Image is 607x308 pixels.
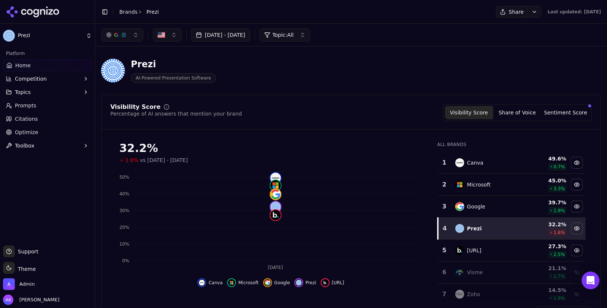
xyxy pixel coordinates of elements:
div: 32.2 % [529,221,566,228]
span: Topic: All [272,31,294,39]
tr: 2microsoftMicrosoft45.0%3.3%Hide microsoft data [438,174,586,196]
tr: 6vismeVisme21.1%2.7%Show visme data [438,262,586,283]
span: 1.6 % [553,230,565,236]
a: Brands [119,9,138,15]
button: Show visme data [571,266,583,278]
span: Prezi [18,32,83,39]
div: 3 [441,202,448,211]
div: 1 [441,158,448,167]
div: Prezi [467,225,482,232]
div: 32.2% [119,142,422,155]
div: 2 [441,180,448,189]
img: canva [199,280,205,286]
img: canva [270,173,281,183]
img: google [270,189,281,200]
tspan: 40% [119,191,129,197]
button: Share of Voice [493,106,542,119]
a: Citations [3,113,92,125]
button: Hide beautiful.ai data [321,278,344,287]
button: Hide google data [263,278,290,287]
div: 21.1 % [529,265,566,272]
button: Competition [3,73,92,85]
tspan: [DATE] [268,265,283,270]
span: 3.3 % [553,186,565,192]
tspan: 0% [122,258,129,263]
button: Sentiment Score [542,106,590,119]
div: [URL] [467,247,482,254]
span: 1.6% [125,156,139,164]
img: beautiful.ai [270,210,281,220]
span: Home [15,62,30,69]
button: Open user button [3,295,59,305]
span: 1.9 % [553,208,565,214]
span: Google [274,280,290,286]
tr: 1canvaCanva49.6%0.7%Hide canva data [438,152,586,174]
button: Hide prezi data [571,223,583,234]
img: prezi [455,224,464,233]
img: US [158,31,165,39]
img: canva [455,158,464,167]
button: [DATE] - [DATE] [191,28,250,42]
button: Visibility Score [445,106,493,119]
span: Support [15,248,38,255]
span: Toolbox [15,142,35,149]
img: beautiful.ai [455,246,464,255]
div: Microsoft [467,181,491,188]
img: zoho [455,290,464,299]
span: Admin [19,281,35,288]
tr: 7zohoZoho14.5%1.9%Show zoho data [438,283,586,305]
div: Percentage of AI answers that mention your brand [110,110,242,117]
button: Toolbox [3,140,92,152]
span: Prompts [15,102,36,109]
div: 45.0 % [529,177,566,184]
div: 5 [441,246,448,255]
button: Show zoho data [571,288,583,300]
div: Open Intercom Messenger [582,272,600,289]
img: Prezi [101,59,125,82]
span: Topics [15,88,31,96]
span: Optimize [15,129,38,136]
span: Prezi [306,280,316,286]
button: Hide google data [571,201,583,213]
a: Optimize [3,126,92,138]
img: Alp Aysan [3,295,13,305]
tr: 3googleGoogle39.7%1.9%Hide google data [438,196,586,218]
tspan: 50% [119,175,129,180]
img: visme [455,268,464,277]
img: microsoft [455,180,464,189]
div: Visibility Score [110,104,161,110]
div: Last updated: [DATE] [548,9,601,15]
tr: 5beautiful.ai[URL]27.3%2.5%Hide beautiful.ai data [438,240,586,262]
tspan: 20% [119,225,129,230]
div: 14.5 % [529,286,566,294]
span: 2.7 % [553,273,565,279]
div: Google [467,203,485,210]
button: Hide beautiful.ai data [571,244,583,256]
span: vs [DATE] - [DATE] [140,156,188,164]
nav: breadcrumb [119,8,159,16]
div: Canva [467,159,484,166]
button: Hide canva data [571,157,583,169]
button: Hide microsoft data [571,179,583,191]
div: 49.6 % [529,155,566,162]
img: prezi [270,202,281,212]
span: [PERSON_NAME] [16,296,59,303]
img: prezi [296,280,302,286]
button: Share [496,6,527,18]
div: 6 [441,268,448,277]
img: beautiful.ai [322,280,328,286]
div: 7 [441,290,448,299]
div: 39.7 % [529,199,566,206]
a: Home [3,59,92,71]
img: Admin [3,278,15,290]
div: Zoho [467,291,481,298]
button: Hide canva data [197,278,223,287]
img: microsoft [270,180,281,191]
div: 27.3 % [529,243,566,250]
span: Microsoft [238,280,259,286]
a: Prompts [3,100,92,111]
span: Theme [15,266,36,272]
tspan: 10% [119,241,129,247]
span: Citations [15,115,38,123]
div: Platform [3,48,92,59]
